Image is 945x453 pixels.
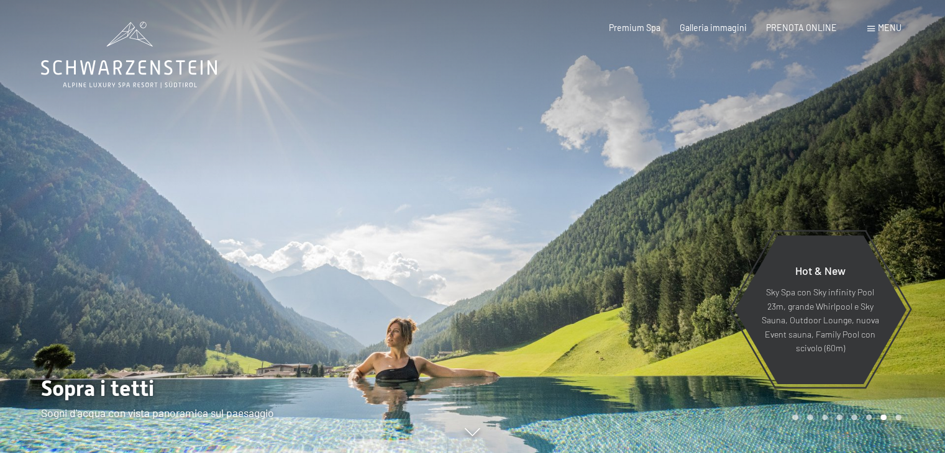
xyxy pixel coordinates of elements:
div: Carousel Page 4 [836,415,842,421]
a: PRENOTA ONLINE [766,22,837,33]
div: Carousel Page 6 [866,415,872,421]
div: Carousel Page 3 [822,415,828,421]
span: Hot & New [795,264,845,277]
a: Galleria immagini [680,22,747,33]
div: Carousel Pagination [788,415,901,421]
div: Carousel Page 5 [851,415,857,421]
div: Carousel Page 2 [807,415,813,421]
span: Menu [878,22,902,33]
a: Premium Spa [609,22,660,33]
a: Hot & New Sky Spa con Sky infinity Pool 23m, grande Whirlpool e Sky Sauna, Outdoor Lounge, nuova ... [733,235,906,385]
div: Carousel Page 1 [792,415,798,421]
div: Carousel Page 7 (Current Slide) [880,415,887,421]
p: Sky Spa con Sky infinity Pool 23m, grande Whirlpool e Sky Sauna, Outdoor Lounge, nuova Event saun... [760,285,879,356]
div: Carousel Page 8 [895,415,902,421]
